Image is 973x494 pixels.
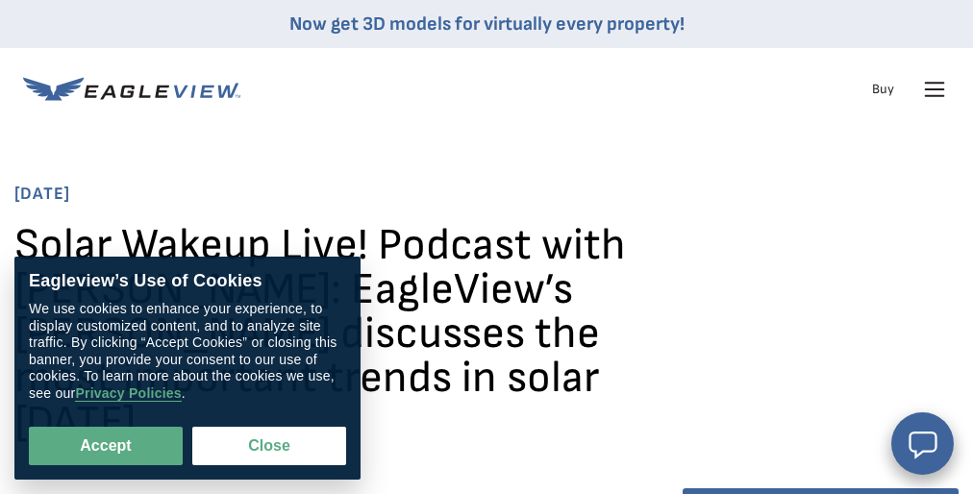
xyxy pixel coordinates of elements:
span: [DATE] [14,179,959,210]
a: Privacy Policies [75,386,181,403]
a: Now get 3D models for virtually every property! [289,12,685,36]
div: We use cookies to enhance your experience, to display customized content, and to analyze site tra... [29,302,346,403]
div: Eagleview’s Use of Cookies [29,271,346,292]
button: Close [192,427,346,465]
a: Buy [872,77,894,101]
button: Open chat window [891,412,954,475]
button: Accept [29,427,183,465]
h1: Solar Wakeup Live! Podcast with [PERSON_NAME]: EagleView’s [PERSON_NAME] discusses the most impor... [14,224,644,459]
